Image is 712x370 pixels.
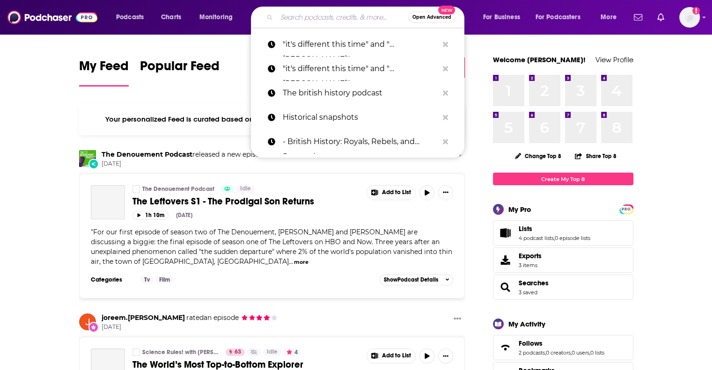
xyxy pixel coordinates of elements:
[235,348,241,357] span: 63
[140,276,154,283] a: Tv
[679,7,700,28] button: Show profile menu
[509,150,567,162] button: Change Top 8
[508,205,531,214] div: My Pro
[546,349,571,356] a: 0 creators
[554,235,555,241] span: ,
[438,6,455,15] span: New
[241,314,278,321] span: joreem.mcmillan's Rating: 4 out of 5
[102,150,192,159] a: The Denouement Podcast
[536,11,580,24] span: For Podcasters
[493,55,586,64] a: Welcome [PERSON_NAME]!
[493,173,633,185] a: Create My Top 8
[621,205,632,212] a: PRO
[508,319,545,328] div: My Activity
[529,10,594,25] button: open menu
[155,10,187,25] a: Charts
[450,313,465,325] button: Show More Button
[132,211,169,220] button: 1h 10m
[367,186,416,200] button: Show More Button
[283,57,438,81] p: "it's different this time" and "joss richard"
[438,348,453,363] button: Show More Button
[496,254,515,267] span: Exports
[102,160,268,168] span: [DATE]
[519,225,532,233] span: Lists
[88,322,99,332] div: New Rating
[199,11,233,24] span: Monitoring
[79,58,129,80] span: My Feed
[630,9,646,25] a: Show notifications dropdown
[283,105,438,130] p: Historical snapshots
[7,8,97,26] img: Podchaser - Follow, Share and Rate Podcasts
[142,348,220,356] a: Science Rules! with [PERSON_NAME]
[142,185,214,193] a: The Denouement Podcast
[79,313,96,330] img: joreem.mcmillan
[140,58,220,87] a: Popular Feed
[679,7,700,28] span: Logged in as ei1745
[161,11,181,24] span: Charts
[251,105,464,130] a: Historical snapshots
[412,15,451,20] span: Open Advanced
[277,10,408,25] input: Search podcasts, credits, & more...
[382,352,411,359] span: Add to List
[91,228,452,266] span: "
[251,130,464,154] a: - British History: Royals, Rebels, and Romantics
[91,185,125,219] a: The Leftovers S1 - The Prodigal Son Returns
[519,339,604,348] a: Follows
[294,258,308,266] button: more
[493,247,633,273] a: Exports
[102,150,268,159] h3: released a new episode
[692,7,700,15] svg: Add a profile image
[519,225,590,233] a: Lists
[263,348,281,356] a: Idle
[519,279,549,287] span: Searches
[140,58,220,80] span: Popular Feed
[132,348,140,356] a: Science Rules! with Bill Nye
[589,349,590,356] span: ,
[594,10,628,25] button: open menu
[91,228,452,266] span: For our first episode of season two of The Denouement, [PERSON_NAME] and [PERSON_NAME] are discus...
[438,185,453,200] button: Show More Button
[519,252,542,260] span: Exports
[251,81,464,105] a: The british history podcast
[496,226,515,239] a: Lists
[496,281,515,294] a: Searches
[601,11,617,24] span: More
[493,275,633,300] span: Searches
[571,349,572,356] span: ,
[284,348,301,356] button: 4
[382,189,411,196] span: Add to List
[155,276,174,283] a: Film
[408,12,455,23] button: Open AdvancedNew
[595,55,633,64] a: View Profile
[283,81,438,105] p: The british history podcast
[519,289,537,296] a: 3 saved
[260,7,473,28] div: Search podcasts, credits, & more...
[574,147,617,165] button: Share Top 8
[240,184,251,194] span: Idle
[251,32,464,57] a: "it's different this time" and "[PERSON_NAME]"
[590,349,604,356] a: 0 lists
[176,212,192,218] div: [DATE]
[283,130,438,154] p: - British History: Royals, Rebels, and Romantics
[555,235,590,241] a: 0 episode lists
[493,220,633,246] span: Lists
[193,10,245,25] button: open menu
[185,313,239,322] span: an episode
[226,348,245,356] a: 63
[116,11,144,24] span: Podcasts
[110,10,156,25] button: open menu
[519,349,545,356] a: 2 podcasts
[493,335,633,360] span: Follows
[545,349,546,356] span: ,
[267,348,278,357] span: Idle
[283,32,438,57] p: "it's different this time" and "joss richard"
[79,150,96,167] img: The Denouement Podcast
[384,276,438,283] span: Show Podcast Details
[679,7,700,28] img: User Profile
[289,257,293,266] span: ...
[519,235,554,241] a: 4 podcast lists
